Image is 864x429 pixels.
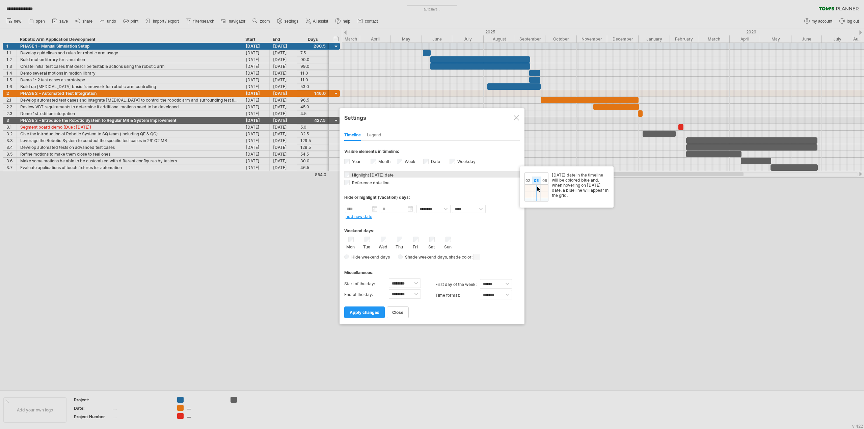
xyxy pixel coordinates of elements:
a: add new date [346,214,372,219]
label: Month [377,159,390,164]
div: Timeline [344,130,361,141]
span: , shade color: [447,253,480,261]
div: Weekend days: [344,222,520,235]
label: Mon [346,243,355,249]
label: Year [351,159,361,164]
label: Thu [395,243,403,249]
span: Reference date line [351,180,389,185]
div: [DATE] date in the timeline will be colored blue and, when hovering on [DATE] date, a blue line w... [524,172,609,202]
div: Visible elements in timeline: [344,149,520,156]
a: apply changes [344,306,385,318]
span: Hide weekend days [349,254,390,260]
label: Fri [411,243,420,249]
div: autosave... [395,7,469,12]
label: End of the day: [344,289,389,300]
div: Miscellaneous: [344,264,520,277]
label: Start of the day: [344,278,389,289]
span: click here to change the shade color [474,254,480,260]
label: Sat [427,243,436,249]
span: Shade weekend days [403,254,447,260]
label: Week [403,159,415,164]
label: first day of the week: [435,279,480,290]
a: close [387,306,409,318]
label: Weekday [456,159,476,164]
label: Tue [362,243,371,249]
span: close [392,310,403,315]
label: Sun [443,243,452,249]
div: Legend [367,130,381,141]
span: Highlight [DATE] date [351,172,394,178]
label: Date [430,159,440,164]
div: Hide or highlight (vacation) days: [344,195,520,200]
label: Time format: [435,290,480,301]
div: Settings [344,111,520,124]
label: Wed [379,243,387,249]
span: apply changes [350,310,379,315]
